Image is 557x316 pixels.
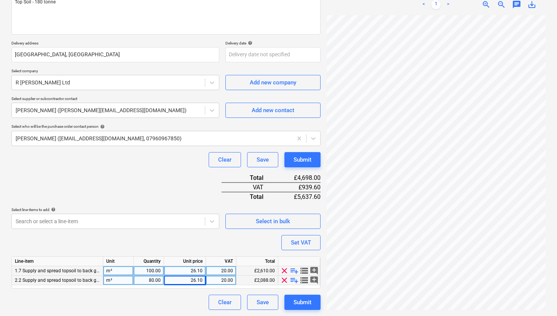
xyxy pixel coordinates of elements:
[167,276,203,285] div: 26.10
[281,235,321,250] button: Set VAT
[103,276,134,285] div: m³
[246,41,252,45] span: help
[12,257,103,266] div: Line-item
[276,183,321,192] div: £939.60
[236,257,278,266] div: Total
[209,152,241,167] button: Clear
[209,295,241,310] button: Clear
[11,207,219,212] div: Select line-items to add
[284,152,321,167] button: Submit
[218,155,231,165] div: Clear
[167,266,203,276] div: 26.10
[256,216,290,226] div: Select in bulk
[99,124,105,129] span: help
[103,257,134,266] div: Unit
[300,266,309,275] span: storage
[218,297,231,307] div: Clear
[225,214,321,229] button: Select in bulk
[290,266,299,275] span: playlist_add
[280,276,289,285] span: clear
[134,257,164,266] div: Quantity
[300,276,309,285] span: storage
[294,297,311,307] div: Submit
[294,155,311,165] div: Submit
[206,257,236,266] div: VAT
[15,268,154,273] span: 1.7 Supply and spread topsoil to back garden of Plot 1 (Provisional)
[11,47,219,62] input: Delivery address
[11,96,219,103] p: Select supplier or subcontractor contact
[252,105,294,115] div: Add new contact
[164,257,206,266] div: Unit price
[247,295,278,310] button: Save
[15,278,154,283] span: 2.2 Supply and spread topsoil to back garden of Plot 2 (Provisional)
[225,47,321,62] input: Delivery date not specified
[236,266,278,276] div: £2,610.00
[11,124,321,129] div: Select who will be the purchase order contact person
[137,266,161,276] div: 100.00
[103,266,134,276] div: m³
[222,173,276,183] div: Total
[225,103,321,118] button: Add new contact
[225,41,321,46] div: Delivery date
[290,276,299,285] span: playlist_add
[137,276,161,285] div: 80.00
[222,192,276,201] div: Total
[209,266,233,276] div: 20.00
[257,155,269,165] div: Save
[310,266,319,275] span: add_comment
[11,41,219,47] p: Delivery address
[276,173,321,183] div: £4,698.00
[519,279,557,316] iframe: Chat Widget
[225,75,321,90] button: Add new company
[209,276,233,285] div: 20.00
[11,68,219,75] p: Select company
[310,276,319,285] span: add_comment
[276,192,321,201] div: £5,637.60
[236,276,278,285] div: £2,088.00
[247,152,278,167] button: Save
[257,297,269,307] div: Save
[280,266,289,275] span: clear
[222,183,276,192] div: VAT
[284,295,321,310] button: Submit
[291,238,311,248] div: Set VAT
[250,78,296,87] div: Add new company
[49,207,56,212] span: help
